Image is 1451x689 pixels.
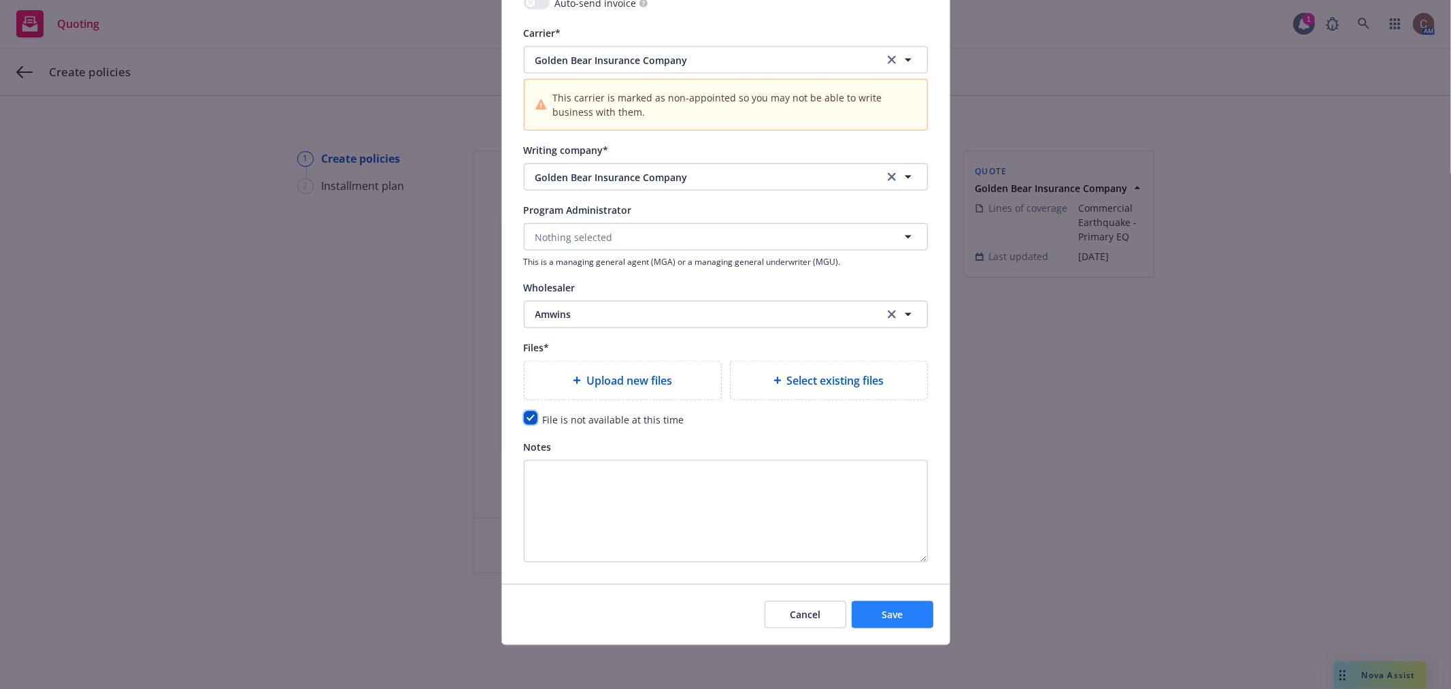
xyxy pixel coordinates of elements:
span: This carrier is marked as non-appointed so you may not be able to write business with them. [552,91,916,119]
span: This is a managing general agent (MGA) or a managing general underwriter (MGU). [524,256,928,268]
button: Golden Bear Insurance Companyclear selection [524,46,928,74]
button: Save [852,601,933,628]
a: clear selection [884,52,900,68]
button: Cancel [765,601,846,628]
span: File is not available at this time [543,413,684,426]
span: Wholesaler [524,281,576,294]
span: Program Administrator [524,204,632,217]
span: Files* [524,341,550,354]
span: Golden Bear Insurance Company [535,53,863,67]
a: clear selection [884,169,900,185]
span: Carrier* [524,27,561,39]
span: Writing company* [524,144,609,157]
span: Save [882,608,903,621]
div: Upload new files [524,361,722,400]
a: clear selection [884,306,900,323]
span: Cancel [790,608,820,621]
button: Nothing selected [524,223,928,251]
span: Nothing selected [535,230,613,244]
span: Notes [524,440,552,453]
span: Upload new files [586,372,672,389]
span: Select existing files [787,372,884,389]
div: Select existing files [730,361,928,400]
span: Amwins [535,307,863,321]
button: Amwinsclear selection [524,301,928,328]
span: Golden Bear Insurance Company [535,170,863,185]
button: Golden Bear Insurance Companyclear selection [524,163,928,191]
